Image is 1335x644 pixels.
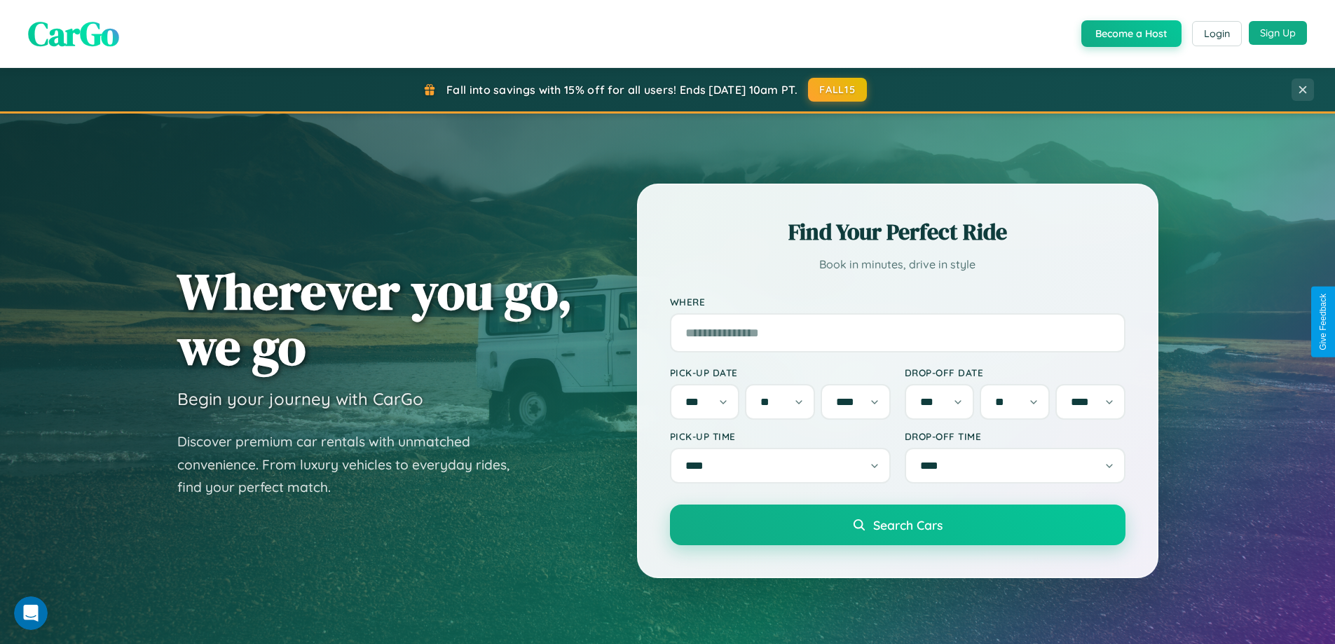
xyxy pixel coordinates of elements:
span: Search Cars [873,517,943,533]
h2: Find Your Perfect Ride [670,217,1125,247]
span: Fall into savings with 15% off for all users! Ends [DATE] 10am PT. [446,83,797,97]
button: FALL15 [808,78,867,102]
label: Pick-up Date [670,366,891,378]
label: Pick-up Time [670,430,891,442]
button: Login [1192,21,1242,46]
h1: Wherever you go, we go [177,263,573,374]
p: Book in minutes, drive in style [670,254,1125,275]
div: Give Feedback [1318,294,1328,350]
button: Become a Host [1081,20,1182,47]
label: Drop-off Date [905,366,1125,378]
p: Discover premium car rentals with unmatched convenience. From luxury vehicles to everyday rides, ... [177,430,528,499]
button: Search Cars [670,505,1125,545]
label: Drop-off Time [905,430,1125,442]
h3: Begin your journey with CarGo [177,388,423,409]
span: CarGo [28,11,119,57]
iframe: Intercom live chat [14,596,48,630]
label: Where [670,296,1125,308]
button: Sign Up [1249,21,1307,45]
